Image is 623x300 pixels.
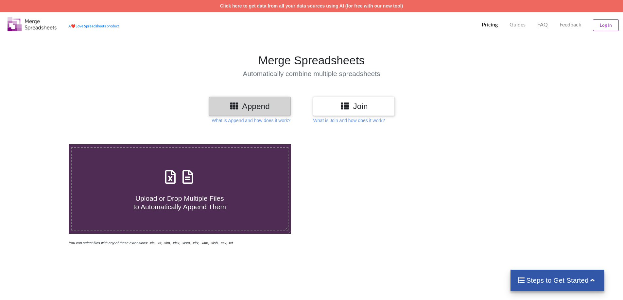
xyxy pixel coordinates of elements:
a: Click here to get data from all your data sources using AI (for free with our new tool) [220,3,403,8]
p: FAQ [537,21,548,28]
span: Feedback [560,22,581,27]
i: You can select files with any of these extensions: .xls, .xlt, .xlm, .xlsx, .xlsm, .xltx, .xltm, ... [69,241,233,245]
p: What is Append and how does it work? [212,117,290,124]
iframe: chat widget [7,274,27,293]
a: AheartLove Spreadsheets product [68,24,119,28]
p: Guides [510,21,526,28]
p: What is Join and how does it work? [313,117,385,124]
h3: Join [318,102,390,111]
h4: Steps to Get Started [517,276,598,284]
img: Logo.png [8,17,57,31]
p: Pricing [482,21,498,28]
h3: Append [214,102,286,111]
span: Upload or Drop Multiple Files to Automatically Append Them [133,195,226,210]
span: heart [71,24,76,28]
button: Log In [593,19,619,31]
